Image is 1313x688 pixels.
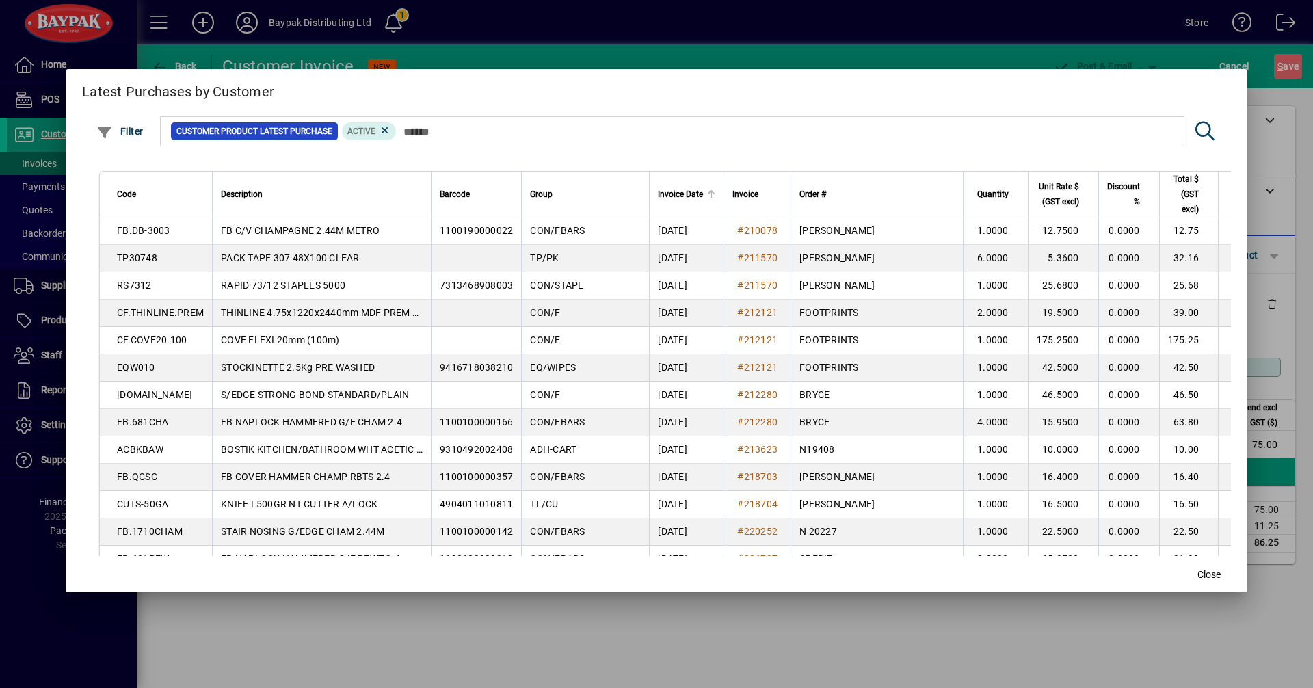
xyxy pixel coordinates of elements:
td: [DATE] [649,464,724,491]
span: 1100100000357 [440,471,513,482]
td: [DATE] [649,354,724,382]
span: Description [221,187,263,202]
div: Unit Rate $ (GST excl) [1037,179,1091,209]
span: Unit Rate $ (GST excl) [1037,179,1079,209]
span: 7313468908003 [440,280,513,291]
span: Filter [96,126,144,137]
span: 218704 [744,499,778,510]
td: 1.0000 [963,354,1028,382]
td: [DATE] [649,382,724,409]
span: 213623 [744,444,778,455]
span: 212280 [744,389,778,400]
td: 15.9500 [1028,409,1098,436]
div: Invoice [732,187,782,202]
span: Quantity [977,187,1009,202]
span: 9416718038210 [440,362,513,373]
span: FB.QCSC [117,471,157,482]
div: Invoice Date [658,187,715,202]
span: [DOMAIN_NAME] [117,389,192,400]
td: 12.75 [1159,217,1219,245]
a: #213623 [732,442,782,457]
td: 0.0000 [1098,272,1159,300]
td: [DATE] [649,491,724,518]
div: Quantity [972,187,1021,202]
a: #211570 [732,250,782,265]
div: Barcode [440,187,513,202]
td: 16.4000 [1028,464,1098,491]
td: 16.50 [1159,491,1219,518]
span: Code [117,187,136,202]
span: KNIFE L500GR NT CUTTER A/LOCK [221,499,377,510]
td: 0.0000 [1098,491,1159,518]
td: [PERSON_NAME] [791,217,963,245]
td: 0.0000 [1098,518,1159,546]
td: [DATE] [649,546,724,573]
span: ADH-CART [530,444,576,455]
span: THINLINE 4.75x1220x2440mm MDF PREM GRADE [221,307,444,318]
span: FB.681PEW [117,553,169,564]
span: 211570 [744,280,778,291]
span: FB.DB-3003 [117,225,170,236]
td: 175.25 [1159,327,1219,354]
a: #218703 [732,469,782,484]
td: [DATE] [649,272,724,300]
td: [DATE] [649,300,724,327]
span: TP30748 [117,252,157,263]
td: [DATE] [649,245,724,272]
span: RS7312 [117,280,152,291]
span: Barcode [440,187,470,202]
td: 12.7500 [1028,217,1098,245]
td: 0.0000 [1098,245,1159,272]
span: 4904011010811 [440,499,513,510]
div: Order # [799,187,955,202]
span: Active [347,127,375,136]
span: # [737,334,743,345]
button: Close [1187,562,1231,587]
span: TL/CU [530,499,558,510]
td: 1.0000 [963,491,1028,518]
td: 32.16 [1159,245,1219,272]
span: 212280 [744,416,778,427]
span: # [737,499,743,510]
td: BRYCE [791,382,963,409]
span: 226737 [744,553,778,564]
span: # [737,471,743,482]
span: # [737,362,743,373]
td: 1.0000 [963,217,1028,245]
button: Filter [93,119,147,144]
td: 1.0000 [963,464,1028,491]
span: CON/FBARS [530,416,585,427]
td: 42.5000 [1028,354,1098,382]
span: CON/F [530,334,560,345]
a: #212280 [732,414,782,429]
td: 16.40 [1159,464,1219,491]
span: # [737,416,743,427]
td: 0.0000 [1098,327,1159,354]
td: 1.0000 [963,382,1028,409]
span: 1100190000022 [440,225,513,236]
td: CREDIT [791,546,963,573]
td: 1.0000 [963,272,1028,300]
span: 211570 [744,252,778,263]
td: FOOTPRINTS [791,354,963,382]
span: # [737,444,743,455]
span: 210078 [744,225,778,236]
td: 16.5000 [1028,491,1098,518]
span: # [737,280,743,291]
td: 39.00 [1159,300,1219,327]
span: # [737,307,743,318]
td: 1.0000 [963,518,1028,546]
span: RAPID 73/12 STAPLES 5000 [221,280,345,291]
span: FB.681CHA [117,416,168,427]
td: 0.0000 [1098,436,1159,464]
td: N19408 [791,436,963,464]
td: N 20227 [791,518,963,546]
span: CON/FBARS [530,526,585,537]
span: 1100100000210 [440,553,513,564]
span: 1100100000166 [440,416,513,427]
span: CF.COVE20.100 [117,334,187,345]
td: [DATE] [649,217,724,245]
td: 0.0000 [1098,382,1159,409]
span: # [737,252,743,263]
span: CF.THINLINE.PREM [117,307,204,318]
